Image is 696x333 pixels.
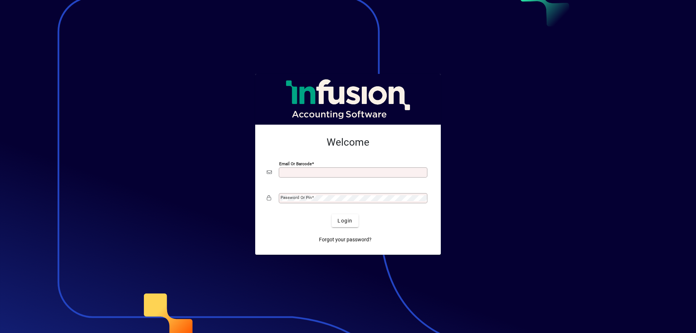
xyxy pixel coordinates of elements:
[281,195,312,200] mat-label: Password or Pin
[332,214,358,227] button: Login
[316,233,374,246] a: Forgot your password?
[279,161,312,166] mat-label: Email or Barcode
[319,236,372,243] span: Forgot your password?
[337,217,352,225] span: Login
[267,136,429,149] h2: Welcome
